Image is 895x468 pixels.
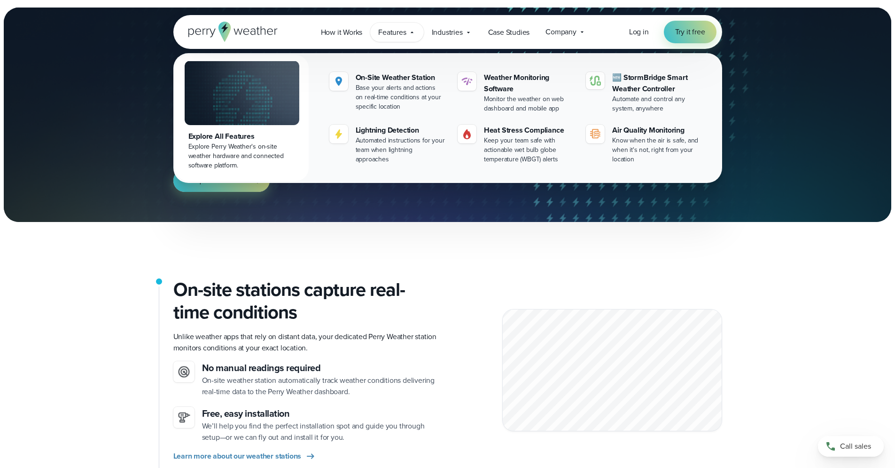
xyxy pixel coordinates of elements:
[356,136,446,164] div: Automated instructions for your team when lightning approaches
[202,375,440,397] p: On-site weather station automatically track weather conditions delivering real-time data to the P...
[480,23,538,42] a: Case Studies
[432,27,463,38] span: Industries
[612,136,703,164] div: Know when the air is safe, and when it's not, right from your location
[488,27,530,38] span: Case Studies
[840,441,871,452] span: Call sales
[582,121,707,168] a: Air Quality Monitoring Know when the air is safe, and when it's not, right from your location
[202,407,440,420] h3: Free, easy installation
[454,121,578,168] a: Heat Stress Compliance Keep your team safe with actionable wet bulb globe temperature (WBGT) alerts
[454,68,578,117] a: Weather Monitoring Software Monitor the weather on web dashboard and mobile app
[461,76,473,87] img: software-icon.svg
[484,95,575,113] div: Monitor the weather on web dashboard and mobile app
[326,68,450,115] a: On-Site Weather Station Base your alerts and actions on real-time conditions at your specific loc...
[629,26,649,38] a: Log in
[378,27,406,38] span: Features
[484,136,575,164] div: Keep your team safe with actionable wet bulb globe temperature (WBGT) alerts
[173,451,317,462] a: Learn more about our weather stations
[590,76,601,86] img: stormbridge-icon-V6.svg
[484,72,575,95] div: Weather Monitoring Software
[333,128,344,140] img: lightning-icon.svg
[313,23,371,42] a: How it Works
[175,55,309,181] a: Explore All Features Explore Perry Weather's on-site weather hardware and connected software plat...
[321,27,363,38] span: How it Works
[326,121,450,168] a: Lightning Detection Automated instructions for your team when lightning approaches
[664,21,716,43] a: Try it free
[545,26,576,38] span: Company
[675,26,705,38] span: Try it free
[629,26,649,37] span: Log in
[484,125,575,136] div: Heat Stress Compliance
[461,128,473,140] img: Gas.svg
[356,83,446,111] div: Base your alerts and actions on real-time conditions at your specific location
[188,131,296,142] div: Explore All Features
[612,125,703,136] div: Air Quality Monitoring
[173,451,302,462] span: Learn more about our weather stations
[590,128,601,140] img: aqi-icon.svg
[582,68,707,117] a: 🆕 StormBridge Smart Weather Controller Automate and control any system, anywhere
[188,142,296,170] div: Explore Perry Weather's on-site weather hardware and connected software platform.
[612,95,703,113] div: Automate and control any system, anywhere
[356,72,446,83] div: On-Site Weather Station
[173,331,440,354] p: Unlike weather apps that rely on distant data, your dedicated Perry Weather station monitors cond...
[173,278,440,324] h2: On-site stations capture real-time conditions
[818,436,884,457] a: Call sales
[333,76,344,87] img: Location.svg
[356,125,446,136] div: Lightning Detection
[202,361,440,375] h3: No manual readings required
[612,72,703,95] div: 🆕 StormBridge Smart Weather Controller
[202,420,440,443] p: We’ll help you find the perfect installation spot and guide you through setup—or we can fly out a...
[173,169,270,192] a: Request more info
